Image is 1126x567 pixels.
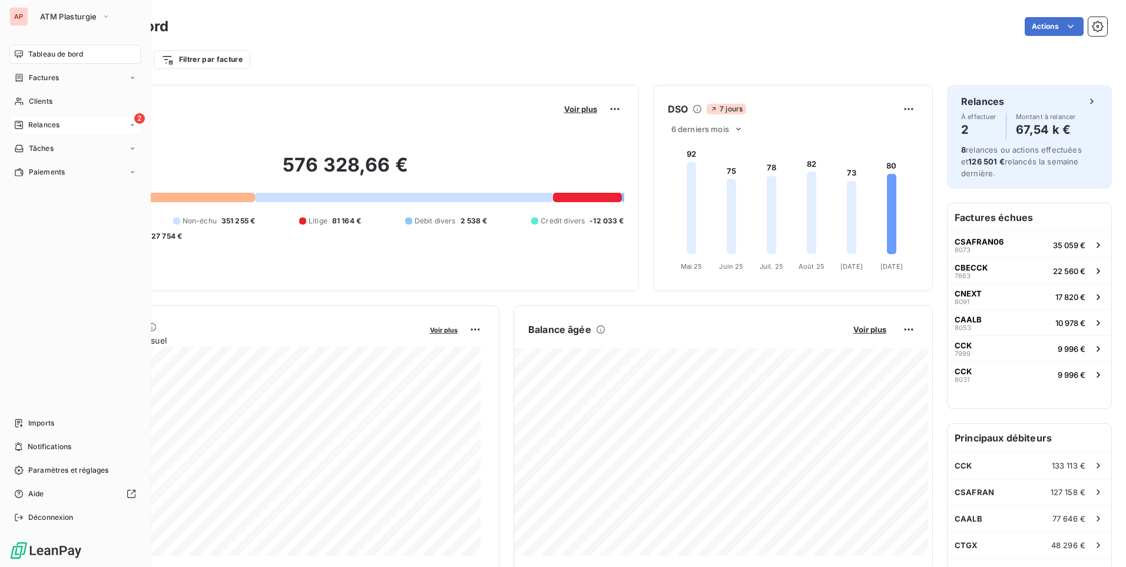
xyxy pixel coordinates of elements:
[948,283,1111,309] button: CNEXT809117 820 €
[948,232,1111,258] button: CSAFRAN06807335 059 €
[840,262,863,271] tspan: [DATE]
[1025,17,1084,36] button: Actions
[541,216,585,226] span: Crédit divers
[590,216,624,226] span: -12 033 €
[28,441,71,452] span: Notifications
[955,376,969,383] span: 8031
[564,104,597,114] span: Voir plus
[332,216,361,226] span: 81 164 €
[1053,240,1085,250] span: 35 059 €
[955,514,982,523] span: CAALB
[29,72,59,83] span: Factures
[40,12,97,21] span: ATM Plasturgie
[1055,292,1085,302] span: 17 820 €
[955,263,988,272] span: CBECCK
[968,157,1004,166] span: 126 501 €
[9,7,28,26] div: AP
[9,484,141,503] a: Aide
[948,424,1111,452] h6: Principaux débiteurs
[430,326,458,334] span: Voir plus
[29,167,65,177] span: Paiements
[961,145,1082,178] span: relances ou actions effectuées et relancés la semaine dernière.
[415,216,456,226] span: Débit divers
[426,324,461,335] button: Voir plus
[1052,514,1085,523] span: 77 646 €
[760,262,783,271] tspan: Juil. 25
[680,262,702,271] tspan: Mai 25
[671,124,729,134] span: 6 derniers mois
[948,309,1111,335] button: CAALB805310 978 €
[67,334,422,347] span: Chiffre d'affaires mensuel
[955,461,972,470] span: CCK
[948,203,1111,232] h6: Factures échues
[1058,344,1085,354] span: 9 996 €
[1053,266,1085,276] span: 22 560 €
[955,272,971,279] span: 7863
[28,120,59,130] span: Relances
[154,50,250,69] button: Filtrer par facture
[28,489,44,499] span: Aide
[28,418,54,428] span: Imports
[955,350,971,357] span: 7999
[461,216,488,226] span: 2 538 €
[134,113,145,124] span: 2
[955,487,994,497] span: CSAFRAN
[29,96,52,107] span: Clients
[955,315,982,324] span: CAALB
[1051,487,1085,497] span: 127 158 €
[29,143,54,154] span: Tâches
[668,102,688,116] h6: DSO
[955,298,969,305] span: 8091
[955,324,971,331] span: 8053
[719,262,743,271] tspan: Juin 25
[799,262,824,271] tspan: Août 25
[961,94,1004,108] h6: Relances
[948,258,1111,283] button: CBECCK786322 560 €
[9,541,82,560] img: Logo LeanPay
[28,512,74,523] span: Déconnexion
[955,289,982,298] span: CNEXT
[67,153,624,189] h2: 576 328,66 €
[1086,527,1114,555] iframe: Intercom live chat
[955,246,971,253] span: 8073
[961,113,996,120] span: À effectuer
[1016,120,1076,139] h4: 67,54 k €
[28,49,83,60] span: Tableau de bord
[948,335,1111,361] button: CCK79999 996 €
[853,325,886,334] span: Voir plus
[1016,113,1076,120] span: Montant à relancer
[221,216,255,226] span: 351 255 €
[309,216,327,226] span: Litige
[528,322,591,337] h6: Balance âgée
[1058,370,1085,380] span: 9 996 €
[880,262,903,271] tspan: [DATE]
[955,341,972,350] span: CCK
[1055,318,1085,328] span: 10 978 €
[955,540,978,550] span: CTGX
[28,465,108,476] span: Paramètres et réglages
[955,367,972,376] span: CCK
[955,237,1004,246] span: CSAFRAN06
[948,361,1111,387] button: CCK80319 996 €
[850,324,890,335] button: Voir plus
[1051,540,1085,550] span: 48 296 €
[183,216,217,226] span: Non-échu
[1052,461,1085,470] span: 133 113 €
[961,145,966,154] span: 8
[707,104,746,114] span: 7 jours
[961,120,996,139] h4: 2
[148,231,182,242] span: -27 754 €
[561,104,601,114] button: Voir plus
